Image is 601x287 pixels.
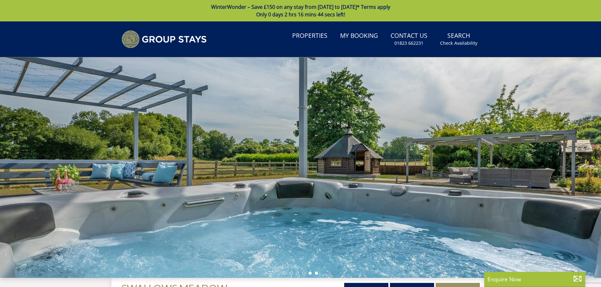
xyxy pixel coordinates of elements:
[487,275,582,283] p: Enquire Now
[388,29,430,49] a: Contact Us01823 662231
[438,29,480,49] a: SearchCheck Availability
[121,30,207,48] img: Group Stays
[440,40,477,46] small: Check Availability
[338,29,380,43] a: My Booking
[394,40,423,46] small: 01823 662231
[256,11,345,18] span: Only 0 days 2 hrs 16 mins 44 secs left!
[290,29,330,43] a: Properties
